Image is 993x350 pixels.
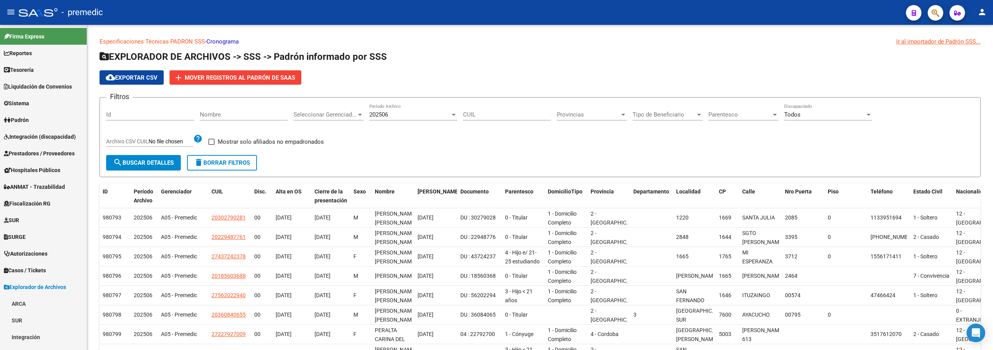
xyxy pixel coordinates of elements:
span: 2 - Casado [913,331,939,337]
span: 2 - [GEOGRAPHIC_DATA] [591,269,643,284]
span: DU : 22948776 [460,234,496,240]
button: Exportar CSV [100,70,164,85]
span: 980795 [103,253,121,259]
span: [DATE] [315,214,330,221]
datatable-header-cell: CUIL [208,183,251,209]
datatable-header-cell: Nombre [372,183,414,209]
span: SUR [4,216,19,225]
span: 1 - Soltero [913,292,937,298]
span: [PERSON_NAME] [742,273,784,279]
span: - premedic [61,4,103,21]
span: Exportar CSV [106,74,157,81]
span: 0 - Titular [505,234,528,240]
span: 20360840655 [212,312,246,318]
div: 1646 [719,291,736,300]
span: Piso [828,188,839,195]
span: Casos / Tickets [4,266,46,275]
span: Disc. [254,188,266,195]
datatable-header-cell: ID [100,183,131,209]
span: A05 - Premedic [161,253,197,259]
span: Integración (discapacidad) [4,132,76,141]
mat-icon: menu [6,7,16,17]
span: Hospitales Públicos [4,166,60,174]
span: [DATE] [276,214,292,221]
div: 2085 [785,213,822,222]
button: Buscar Detalles [106,155,181,171]
h3: Filtros [106,91,133,102]
datatable-header-cell: Calle [739,183,782,209]
span: F [353,253,357,259]
span: 2 - [GEOGRAPHIC_DATA] [591,249,643,265]
datatable-header-cell: Parentesco [502,183,545,209]
span: Reportes [4,49,32,57]
span: 202506 [134,331,152,337]
span: SAN FERNANDO (BS. AS [676,288,705,312]
div: 1669 [719,213,736,222]
span: Explorador de Archivos [4,283,66,291]
span: 1 - Domicilio Completo [548,269,577,284]
span: 980796 [103,273,121,279]
span: DU : 56202294 [460,292,496,298]
datatable-header-cell: Sexo [350,183,372,209]
span: 2 - [GEOGRAPHIC_DATA] [591,288,643,303]
span: [PERSON_NAME] [PERSON_NAME] [375,308,416,323]
span: [DATE] [276,292,292,298]
span: A05 - Premedic [161,312,197,318]
div: 3395 [785,233,822,242]
div: 1665 [719,272,736,280]
span: Provincia [591,188,614,195]
div: 3712 [785,252,822,261]
span: M [353,234,358,240]
a: Cronograma [206,38,239,45]
span: 20302790281 [212,214,246,221]
span: F [353,292,357,298]
span: Provincias [557,111,620,118]
span: Tesorería [4,66,34,74]
span: [DATE] [418,292,434,298]
span: Parentesco [505,188,533,195]
span: [DATE] [418,331,434,337]
span: [DATE] [418,253,434,259]
span: 4 - Hijo e/ 21-25 estudiando [505,249,540,265]
div: 00 [254,233,269,242]
span: 202506 [369,111,388,118]
datatable-header-cell: Departamento [630,183,673,209]
span: 2 - [GEOGRAPHIC_DATA] [591,211,643,226]
span: MI ESPERANZA [742,249,773,265]
span: 980794 [103,234,121,240]
span: [GEOGRAPHIC_DATA][PERSON_NAME] [676,327,729,342]
div: 00 [254,213,269,222]
span: M [353,273,358,279]
span: 202506 [134,214,152,221]
datatable-header-cell: Piso [825,183,867,209]
span: [DATE] [276,253,292,259]
span: 2848 [676,234,689,240]
span: DU : 43724237 [460,253,496,259]
span: Calle [742,188,755,195]
span: 20185603688 [212,273,246,279]
div: 1133951694 [871,213,907,222]
span: 0 - Titular [505,214,528,221]
span: [PERSON_NAME] [375,273,416,279]
span: Sistema [4,99,29,108]
span: [DATE] [315,331,330,337]
mat-icon: add [174,73,183,82]
datatable-header-cell: Estado Civil [910,183,953,209]
div: 00 [254,310,269,319]
span: [DATE] [315,253,330,259]
span: Período Archivo [134,188,153,204]
span: CP [719,188,726,195]
span: 1 - Domicilio Completo [548,327,577,342]
span: CUIL [212,188,223,195]
div: 2464 [785,272,822,280]
div: 1765 [719,252,736,261]
span: ID [103,188,108,195]
span: 2 - [GEOGRAPHIC_DATA] [591,308,643,323]
span: 1 - Domicilio Completo [548,249,577,265]
span: Nacionalidad [956,188,989,195]
datatable-header-cell: Documento [457,183,502,209]
span: M [353,312,358,318]
span: [DATE] [315,292,330,298]
mat-icon: delete [194,158,203,167]
datatable-header-cell: Alta en OS [273,183,311,209]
